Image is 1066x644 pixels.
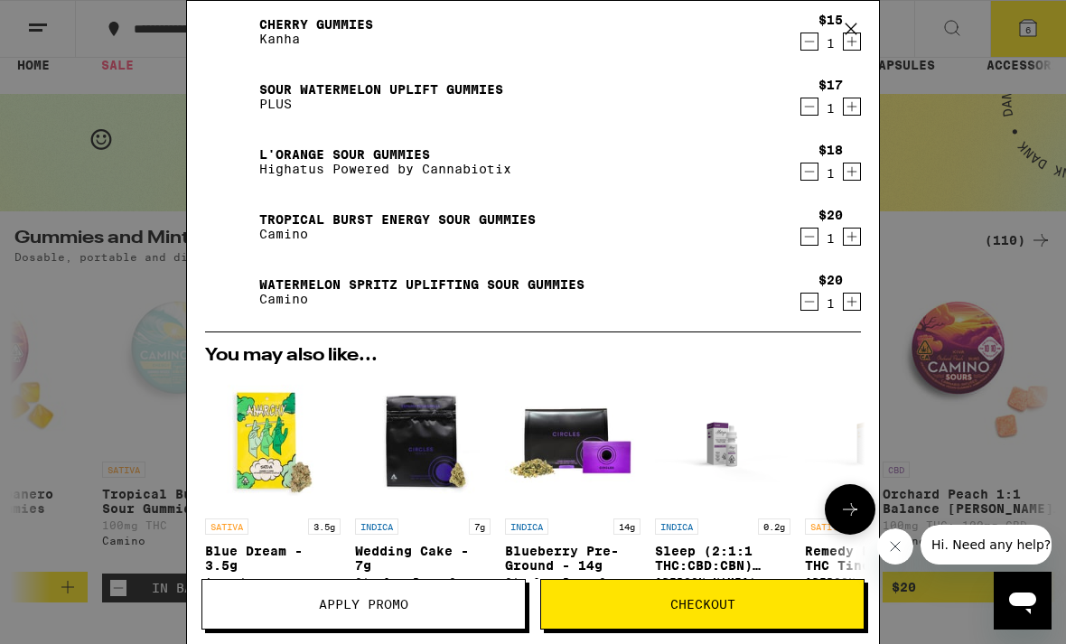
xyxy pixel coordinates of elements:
[259,212,536,227] a: Tropical Burst Energy Sour Gummies
[800,163,818,181] button: Decrement
[259,162,511,176] p: Highatus Powered by Cannabiotix
[205,374,341,613] a: Open page for Blue Dream - 3.5g from Anarchy
[800,228,818,246] button: Decrement
[805,544,940,573] p: Remedy Energy THC Tincture - 1000mg
[655,374,790,509] img: Mary's Medicinals - Sleep (2:1:1 THC:CBD:CBN) Tincture - 200mg
[655,518,698,535] p: INDICA
[818,166,843,181] div: 1
[205,136,256,187] img: L'Orange Sour Gummies
[259,292,584,306] p: Camino
[818,101,843,116] div: 1
[201,579,526,630] button: Apply Promo
[505,374,641,509] img: Circles Base Camp - Blueberry Pre-Ground - 14g
[259,82,503,97] a: Sour Watermelon UPLIFT Gummies
[355,576,491,588] div: Circles Base Camp
[259,97,503,111] p: PLUS
[355,544,491,573] p: Wedding Cake - 7g
[843,98,861,116] button: Increment
[205,6,256,57] img: Cherry Gummies
[670,598,735,611] span: Checkout
[355,374,491,613] a: Open page for Wedding Cake - 7g from Circles Base Camp
[818,13,843,27] div: $15
[613,518,641,535] p: 14g
[800,293,818,311] button: Decrement
[818,143,843,157] div: $18
[655,544,790,573] p: Sleep (2:1:1 THC:CBD:CBN) Tincture - 200mg
[259,32,373,46] p: Kanha
[355,374,491,509] img: Circles Base Camp - Wedding Cake - 7g
[469,518,491,535] p: 7g
[843,163,861,181] button: Increment
[205,71,256,122] img: Sour Watermelon UPLIFT Gummies
[805,518,848,535] p: SATIVA
[818,296,843,311] div: 1
[540,579,865,630] button: Checkout
[259,277,584,292] a: Watermelon Spritz Uplifting Sour Gummies
[205,374,341,509] img: Anarchy - Blue Dream - 3.5g
[805,374,940,509] img: Mary's Medicinals - Remedy Energy THC Tincture - 1000mg
[800,33,818,51] button: Decrement
[800,98,818,116] button: Decrement
[994,572,1052,630] iframe: Button to launch messaging window
[259,147,511,162] a: L'Orange Sour Gummies
[843,228,861,246] button: Increment
[877,528,913,565] iframe: Close message
[655,374,790,613] a: Open page for Sleep (2:1:1 THC:CBD:CBN) Tincture - 200mg from Mary's Medicinals
[505,518,548,535] p: INDICA
[818,36,843,51] div: 1
[818,208,843,222] div: $20
[205,347,861,365] h2: You may also like...
[308,518,341,535] p: 3.5g
[805,576,940,588] div: [PERSON_NAME]'s Medicinals
[205,576,341,588] div: Anarchy
[818,231,843,246] div: 1
[355,518,398,535] p: INDICA
[205,266,256,317] img: Watermelon Spritz Uplifting Sour Gummies
[655,576,790,588] div: [PERSON_NAME]'s Medicinals
[805,374,940,613] a: Open page for Remedy Energy THC Tincture - 1000mg from Mary's Medicinals
[205,201,256,252] img: Tropical Burst Energy Sour Gummies
[758,518,790,535] p: 0.2g
[843,293,861,311] button: Increment
[505,374,641,613] a: Open page for Blueberry Pre-Ground - 14g from Circles Base Camp
[319,598,408,611] span: Apply Promo
[259,17,373,32] a: Cherry Gummies
[921,525,1052,565] iframe: Message from company
[818,78,843,92] div: $17
[505,544,641,573] p: Blueberry Pre-Ground - 14g
[259,227,536,241] p: Camino
[205,544,341,573] p: Blue Dream - 3.5g
[818,273,843,287] div: $20
[505,576,641,588] div: Circles Base Camp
